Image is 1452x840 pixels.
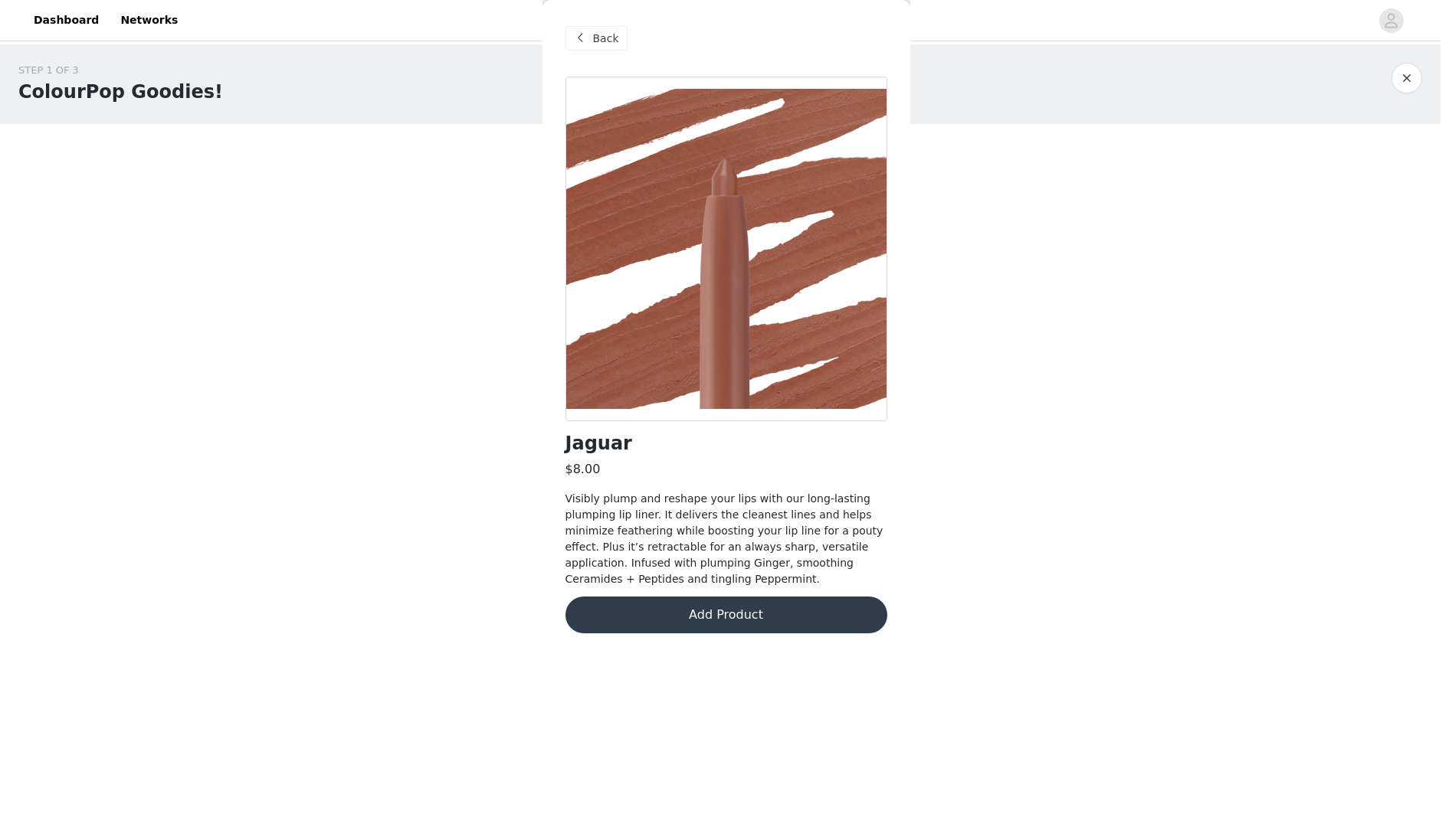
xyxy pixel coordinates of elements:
h1: Jaguar [565,433,632,454]
button: Add Product [565,596,887,633]
div: STEP 1 OF 3 [18,63,223,78]
span: Visibly plump and reshape your lips with our long-lasting plumping lip liner. It delivers the cle... [565,492,883,585]
a: Networks [111,3,187,38]
a: Dashboard [25,3,108,38]
h3: $8.00 [565,460,601,479]
span: Back [593,31,619,47]
div: avatar [1384,8,1398,33]
h1: ColourPop Goodies! [18,78,223,106]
